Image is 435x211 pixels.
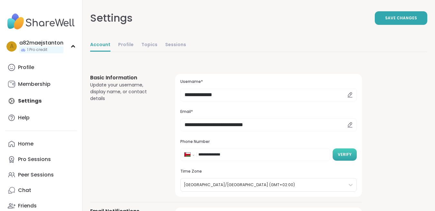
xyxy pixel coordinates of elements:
a: Profile [5,60,77,75]
div: Friends [18,202,37,209]
h3: Time Zone [180,169,357,174]
a: Profile [118,39,134,52]
a: Home [5,136,77,152]
span: Verify [338,152,352,157]
a: Membership [5,76,77,92]
div: Home [18,140,33,147]
div: Peer Sessions [18,171,54,178]
h3: Basic Information [90,74,160,82]
button: Verify [333,148,357,161]
h3: Email* [180,109,357,115]
a: Help [5,110,77,126]
div: Help [18,114,30,121]
img: ShareWell Nav Logo [5,10,77,33]
div: Chat [18,187,31,194]
h3: Username* [180,79,357,85]
a: Topics [141,39,157,52]
div: a82maejstanton [19,39,63,46]
a: Sessions [165,39,186,52]
button: Save Changes [375,11,427,25]
a: Chat [5,183,77,198]
div: Settings [90,10,133,26]
h3: Phone Number [180,139,357,145]
div: Update your username, display name, or contact details [90,82,160,102]
a: Account [90,39,110,52]
a: Peer Sessions [5,167,77,183]
div: Pro Sessions [18,156,51,163]
a: Pro Sessions [5,152,77,167]
span: a [10,42,14,51]
span: 1 Pro credit [27,47,47,53]
div: Profile [18,64,34,71]
div: Membership [18,81,51,88]
span: Save Changes [385,15,417,21]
